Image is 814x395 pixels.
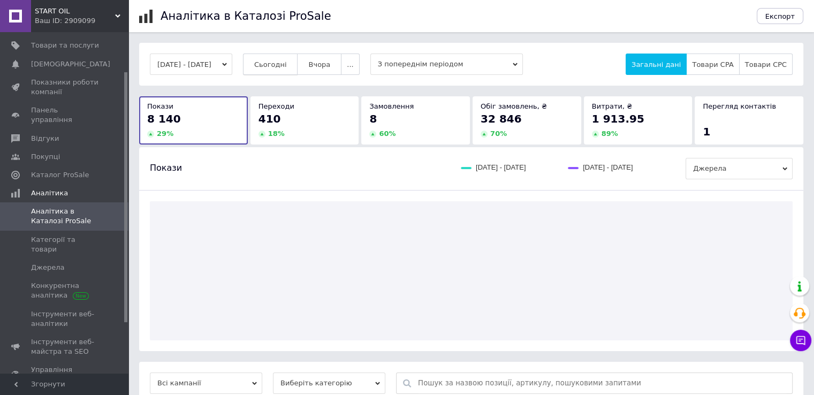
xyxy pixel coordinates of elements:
[297,54,341,75] button: Вчора
[157,130,173,138] span: 29 %
[481,112,522,125] span: 32 846
[592,112,644,125] span: 1 913.95
[370,54,523,75] span: З попереднім періодом
[632,60,681,69] span: Загальні дані
[31,188,68,198] span: Аналітика
[31,365,99,384] span: Управління сайтом
[31,337,99,356] span: Інструменти веб-майстра та SEO
[703,102,776,110] span: Перегляд контактів
[481,102,547,110] span: Обіг замовлень, ₴
[31,78,99,97] span: Показники роботи компанії
[147,102,173,110] span: Покази
[592,102,633,110] span: Витрати, ₴
[31,170,89,180] span: Каталог ProSale
[602,130,618,138] span: 89 %
[739,54,793,75] button: Товари CPC
[308,60,330,69] span: Вчора
[686,54,739,75] button: Товари CPA
[31,152,60,162] span: Покупці
[379,130,395,138] span: 60 %
[341,54,359,75] button: ...
[757,8,804,24] button: Експорт
[765,12,795,20] span: Експорт
[268,130,285,138] span: 18 %
[150,373,262,394] span: Всі кампанії
[258,102,294,110] span: Переходи
[35,16,128,26] div: Ваш ID: 2909099
[31,309,99,329] span: Інструменти веб-аналітики
[369,112,377,125] span: 8
[31,41,99,50] span: Товари та послуги
[790,330,811,351] button: Чат з покупцем
[258,112,281,125] span: 410
[703,125,710,138] span: 1
[686,158,793,179] span: Джерела
[161,10,331,22] h1: Аналітика в Каталозі ProSale
[347,60,353,69] span: ...
[31,281,99,300] span: Конкурентна аналітика
[626,54,687,75] button: Загальні дані
[147,112,181,125] span: 8 140
[243,54,298,75] button: Сьогодні
[254,60,287,69] span: Сьогодні
[273,373,385,394] span: Виберіть категорію
[418,373,787,393] input: Пошук за назвою позиції, артикулу, пошуковими запитами
[692,60,733,69] span: Товари CPA
[31,263,64,272] span: Джерела
[745,60,787,69] span: Товари CPC
[31,235,99,254] span: Категорії та товари
[369,102,414,110] span: Замовлення
[31,59,110,69] span: [DEMOGRAPHIC_DATA]
[150,162,182,174] span: Покази
[31,134,59,143] span: Відгуки
[490,130,507,138] span: 70 %
[150,54,232,75] button: [DATE] - [DATE]
[31,105,99,125] span: Панель управління
[31,207,99,226] span: Аналітика в Каталозі ProSale
[35,6,115,16] span: START OIL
